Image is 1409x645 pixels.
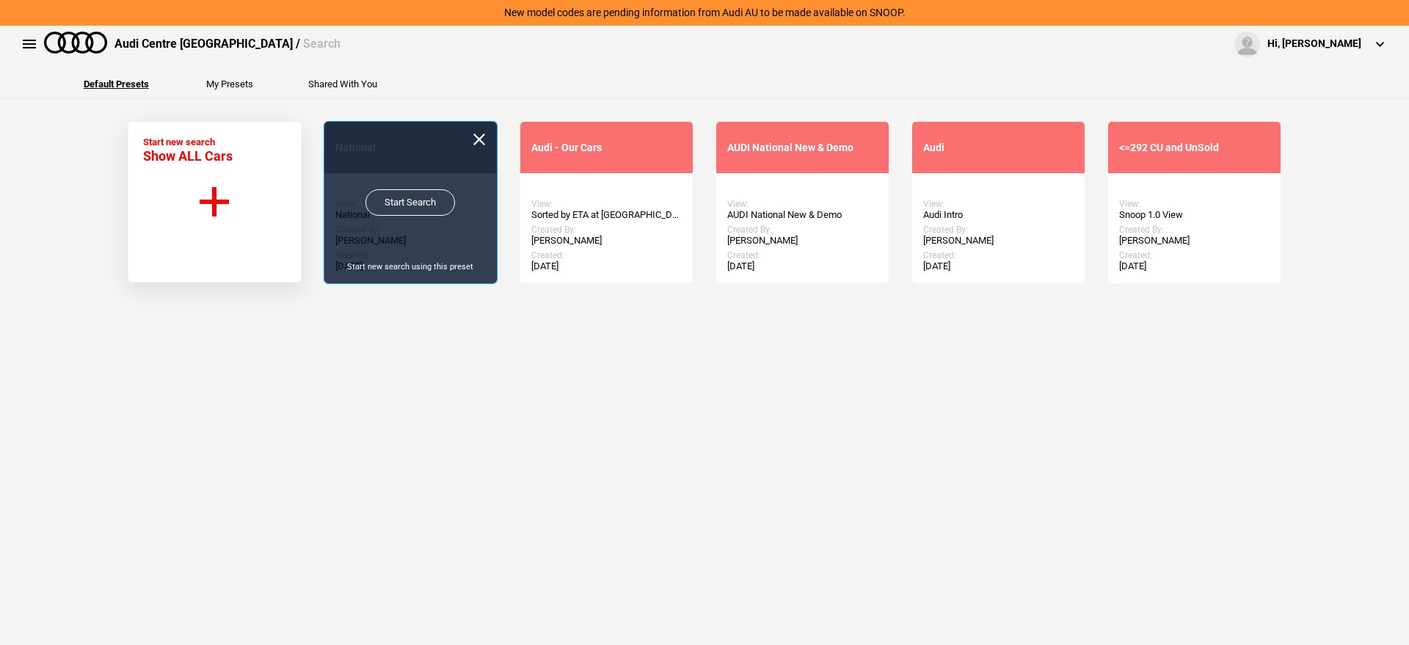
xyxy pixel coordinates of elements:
div: Audi Intro [923,209,1074,221]
div: [PERSON_NAME] [923,235,1074,247]
button: Start new search Show ALL Cars [128,121,302,283]
div: Created: [923,250,1074,260]
button: Default Presets [84,79,149,89]
div: Sorted by ETA at [GEOGRAPHIC_DATA] [531,209,682,221]
div: Start new search [143,136,233,164]
div: Audi [923,142,1074,154]
div: [DATE] [531,260,682,272]
div: Start new search using this preset [324,261,497,272]
div: [PERSON_NAME] [727,235,878,247]
div: Snoop 1.0 View [1119,209,1270,221]
div: Created By: [727,225,878,235]
div: Audi - Our Cars [531,142,682,154]
div: [PERSON_NAME] [1119,235,1270,247]
div: Created: [727,250,878,260]
div: View: [1119,199,1270,209]
span: Show ALL Cars [143,148,233,164]
div: Hi, [PERSON_NAME] [1267,37,1361,51]
div: [PERSON_NAME] [531,235,682,247]
img: audi.png [44,32,107,54]
div: [DATE] [1119,260,1270,272]
div: <=292 CU and UnSold [1119,142,1270,154]
div: View: [923,199,1074,209]
button: My Presets [206,79,253,89]
div: Created By: [923,225,1074,235]
div: View: [727,199,878,209]
a: Start Search [365,189,455,216]
div: Created By: [531,225,682,235]
div: Created By: [1119,225,1270,235]
div: AUDI National New & Demo [727,142,878,154]
div: Audi Centre [GEOGRAPHIC_DATA] / [114,36,341,52]
div: [DATE] [727,260,878,272]
div: [DATE] [923,260,1074,272]
div: Created: [1119,250,1270,260]
div: AUDI National New & Demo [727,209,878,221]
button: Shared With You [308,79,377,89]
span: Search [303,37,341,51]
div: View: [531,199,682,209]
div: Created: [531,250,682,260]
